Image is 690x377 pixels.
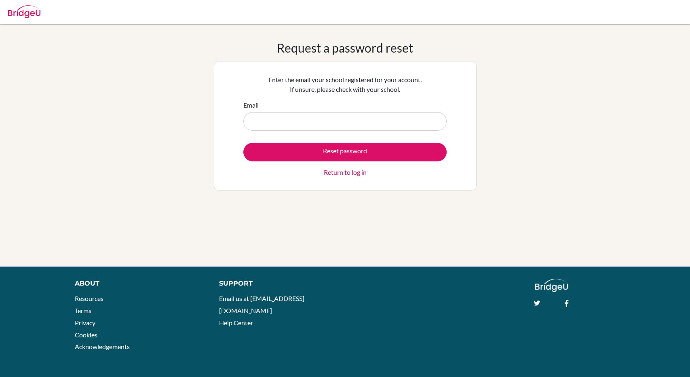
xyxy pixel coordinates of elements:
[324,167,367,177] a: Return to log in
[75,343,130,350] a: Acknowledgements
[75,319,95,326] a: Privacy
[243,100,259,110] label: Email
[75,279,201,288] div: About
[8,5,40,18] img: Bridge-U
[243,75,447,94] p: Enter the email your school registered for your account. If unsure, please check with your school.
[219,279,336,288] div: Support
[75,294,103,302] a: Resources
[75,331,97,339] a: Cookies
[75,307,91,314] a: Terms
[243,143,447,161] button: Reset password
[277,40,413,55] h1: Request a password reset
[219,294,304,314] a: Email us at [EMAIL_ADDRESS][DOMAIN_NAME]
[535,279,568,292] img: logo_white@2x-f4f0deed5e89b7ecb1c2cc34c3e3d731f90f0f143d5ea2071677605dd97b5244.png
[219,319,253,326] a: Help Center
